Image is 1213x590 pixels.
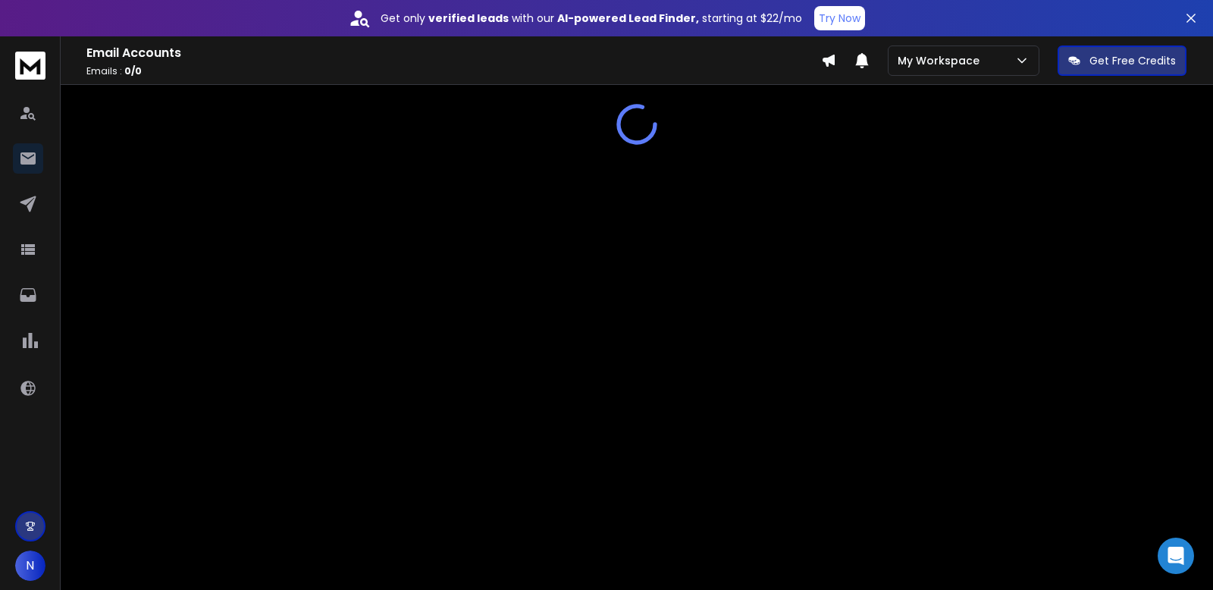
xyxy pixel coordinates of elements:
p: My Workspace [898,53,986,68]
p: Emails : [86,65,821,77]
h1: Email Accounts [86,44,821,62]
p: Try Now [819,11,860,26]
img: logo [15,52,45,80]
button: Get Free Credits [1058,46,1186,76]
button: Try Now [814,6,865,30]
p: Get Free Credits [1089,53,1176,68]
strong: AI-powered Lead Finder, [557,11,699,26]
span: 0 / 0 [124,64,142,77]
button: N [15,551,45,581]
p: Get only with our starting at $22/mo [381,11,802,26]
strong: verified leads [428,11,509,26]
div: Open Intercom Messenger [1158,538,1194,574]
